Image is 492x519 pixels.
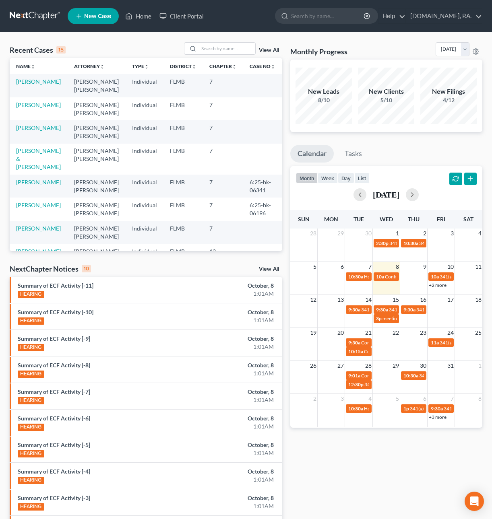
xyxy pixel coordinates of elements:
[126,244,163,275] td: Individual
[361,373,407,379] span: Confirmation hearing
[364,361,372,371] span: 28
[259,266,279,272] a: View All
[474,295,482,305] span: 18
[309,229,317,238] span: 28
[408,216,420,222] span: Thu
[364,406,381,412] span: Hearing
[474,328,482,338] span: 25
[419,361,427,371] span: 30
[290,145,334,163] a: Calendar
[203,244,243,275] td: 13
[16,248,61,271] a: [PERSON_NAME] & [PERSON_NAME]
[126,120,163,143] td: Individual
[250,63,275,69] a: Case Nounfold_more
[420,87,477,96] div: New Filings
[16,78,61,85] a: [PERSON_NAME]
[296,173,318,183] button: month
[348,274,363,280] span: 10:30a
[18,317,44,325] div: HEARING
[368,262,372,272] span: 7
[376,315,382,321] span: 3p
[74,63,105,69] a: Attorneyunfold_more
[403,307,416,313] span: 9:30a
[18,477,44,484] div: HEARING
[376,240,389,246] span: 2:30p
[192,64,196,69] i: unfold_more
[194,388,274,396] div: October, 8
[163,144,203,175] td: FLMB
[68,74,126,97] td: [PERSON_NAME] [PERSON_NAME]
[416,307,448,313] span: 341(a) meeting
[378,9,405,23] a: Help
[259,47,279,53] a: View All
[163,175,203,198] td: FLMB
[403,373,418,379] span: 10:30a
[16,101,61,108] a: [PERSON_NAME]
[348,340,360,346] span: 9:30a
[419,328,427,338] span: 23
[348,348,363,354] span: 10:15a
[358,96,414,104] div: 5/10
[16,147,61,170] a: [PERSON_NAME] & [PERSON_NAME]
[16,124,61,131] a: [PERSON_NAME]
[82,265,91,272] div: 10
[312,262,317,272] span: 5
[243,175,282,198] td: 6:25-bk-06341
[447,262,455,272] span: 10
[431,340,439,346] span: 11a
[298,216,310,222] span: Sun
[194,290,274,298] div: 1:01AM
[68,244,126,275] td: [PERSON_NAME] [PERSON_NAME]
[163,244,203,275] td: FLMB
[440,340,471,346] span: 341(a) meeting
[243,198,282,220] td: 6:25-bk-06196
[209,63,237,69] a: Chapterunfold_more
[353,216,364,222] span: Tue
[56,46,66,54] div: 15
[309,295,317,305] span: 12
[203,74,243,97] td: 7
[194,422,274,430] div: 1:01AM
[337,145,369,163] a: Tasks
[68,198,126,220] td: [PERSON_NAME] [PERSON_NAME]
[126,175,163,198] td: Individual
[126,97,163,120] td: Individual
[68,120,126,143] td: [PERSON_NAME] [PERSON_NAME]
[194,343,274,351] div: 1:01AM
[429,414,447,420] a: +3 more
[132,63,149,69] a: Typeunfold_more
[403,406,409,412] span: 1p
[324,216,338,222] span: Mon
[431,274,439,280] span: 10a
[18,291,44,298] div: HEARING
[431,406,443,412] span: 9:30a
[100,64,105,69] i: unfold_more
[194,414,274,422] div: October, 8
[155,9,208,23] a: Client Portal
[447,295,455,305] span: 17
[203,221,243,244] td: 7
[194,441,274,449] div: October, 8
[194,282,274,290] div: October, 8
[163,97,203,120] td: FLMB
[232,64,237,69] i: unfold_more
[194,308,274,316] div: October, 8
[194,361,274,369] div: October, 8
[364,295,372,305] span: 14
[337,295,345,305] span: 13
[478,394,482,404] span: 8
[194,494,274,502] div: October, 8
[18,371,44,378] div: HEARING
[337,229,345,238] span: 29
[199,43,255,54] input: Search by name...
[478,229,482,238] span: 4
[380,216,393,222] span: Wed
[474,262,482,272] span: 11
[309,361,317,371] span: 26
[10,45,66,55] div: Recent Cases
[194,316,274,324] div: 1:01AM
[18,344,44,351] div: HEARING
[296,96,352,104] div: 8/10
[18,415,90,422] a: Summary of ECF Activity [-6]
[395,394,400,404] span: 5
